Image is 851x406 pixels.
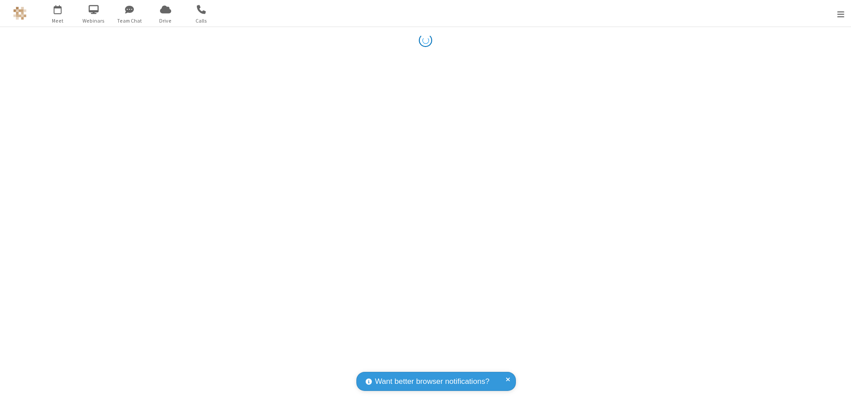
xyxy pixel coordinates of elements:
[149,17,182,25] span: Drive
[13,7,27,20] img: QA Selenium DO NOT DELETE OR CHANGE
[185,17,218,25] span: Calls
[113,17,146,25] span: Team Chat
[77,17,110,25] span: Webinars
[375,376,489,387] span: Want better browser notifications?
[41,17,74,25] span: Meet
